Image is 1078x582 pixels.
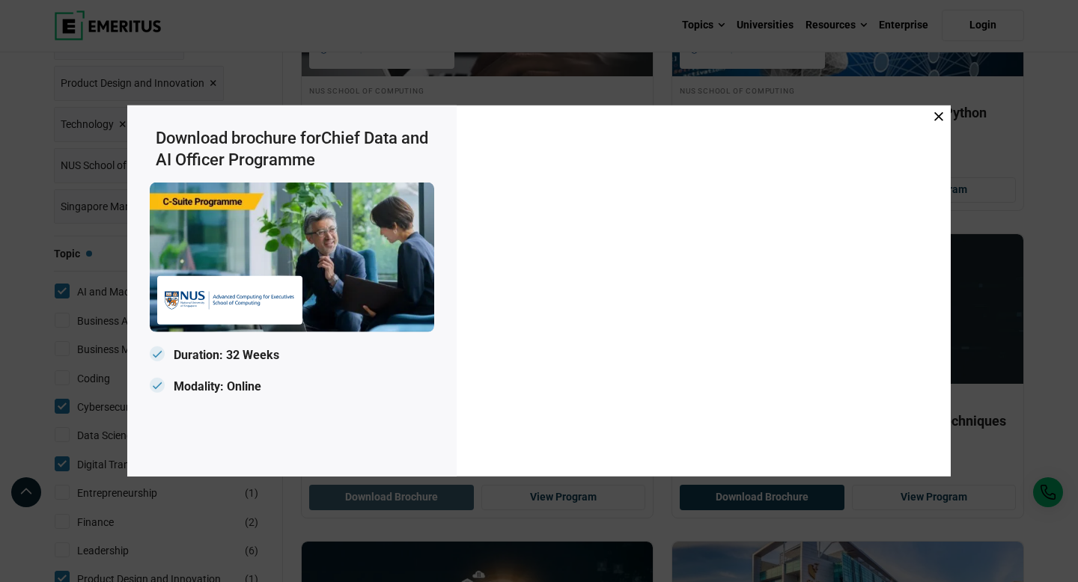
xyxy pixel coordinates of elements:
[156,128,434,171] h3: Download brochure for
[150,183,434,332] img: Emeritus
[156,129,428,169] span: Chief Data and AI Officer Programme
[464,113,943,465] iframe: Download Brochure
[165,284,295,317] img: Emeritus
[150,344,434,367] p: Duration: 32 Weeks
[150,375,434,398] p: Modality: Online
